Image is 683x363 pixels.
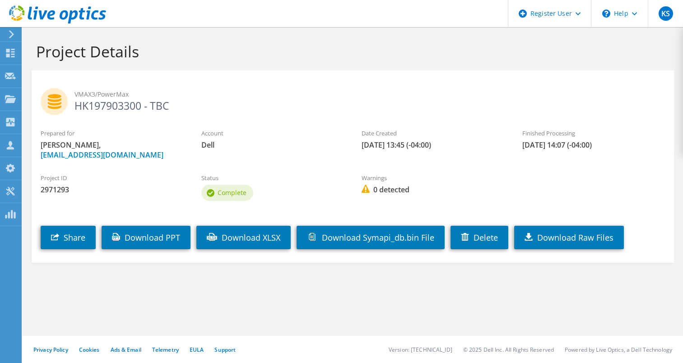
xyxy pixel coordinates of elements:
[36,42,665,61] h1: Project Details
[214,346,236,354] a: Support
[190,346,204,354] a: EULA
[659,6,673,21] span: KS
[362,129,504,138] label: Date Created
[565,346,672,354] li: Powered by Live Optics, a Dell Technology
[111,346,141,354] a: Ads & Email
[201,173,344,182] label: Status
[522,129,665,138] label: Finished Processing
[41,173,183,182] label: Project ID
[201,129,344,138] label: Account
[602,9,610,18] svg: \n
[79,346,100,354] a: Cookies
[389,346,452,354] li: Version: [TECHNICAL_ID]
[41,226,96,249] a: Share
[41,88,665,111] h2: HK197903300 - TBC
[41,129,183,138] label: Prepared for
[463,346,554,354] li: © 2025 Dell Inc. All Rights Reserved
[196,226,291,249] a: Download XLSX
[218,188,246,197] span: Complete
[451,226,508,249] a: Delete
[74,89,665,99] span: VMAX3/PowerMax
[102,226,190,249] a: Download PPT
[41,150,163,160] a: [EMAIL_ADDRESS][DOMAIN_NAME]
[201,140,344,150] span: Dell
[33,346,68,354] a: Privacy Policy
[152,346,179,354] a: Telemetry
[522,140,665,150] span: [DATE] 14:07 (-04:00)
[362,140,504,150] span: [DATE] 13:45 (-04:00)
[362,185,504,195] span: 0 detected
[362,173,504,182] label: Warnings
[41,185,183,195] span: 2971293
[514,226,624,249] a: Download Raw Files
[297,226,445,249] a: Download Symapi_db.bin File
[41,140,183,160] span: [PERSON_NAME],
